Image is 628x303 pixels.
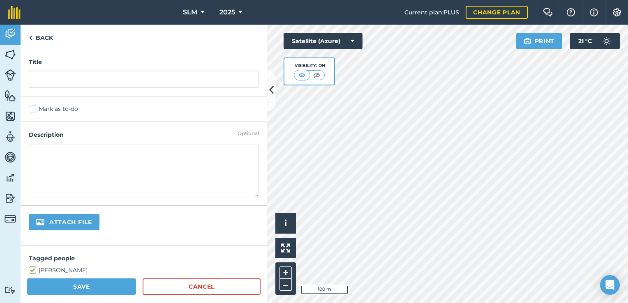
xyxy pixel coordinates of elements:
[5,151,16,163] img: svg+xml;base64,PD94bWwgdmVyc2lvbj0iMS4wIiBlbmNvZGluZz0idXRmLTgiPz4KPCEtLSBHZW5lcmF0b3I6IEFkb2JlIE...
[27,278,136,295] button: Save
[29,57,259,67] h4: Title
[5,69,16,81] img: svg+xml;base64,PD94bWwgdmVyc2lvbj0iMS4wIiBlbmNvZGluZz0idXRmLTgiPz4KPCEtLSBHZW5lcmF0b3I6IEFkb2JlIE...
[5,213,16,225] img: svg+xml;base64,PD94bWwgdmVyc2lvbj0iMS4wIiBlbmNvZGluZz0idXRmLTgiPz4KPCEtLSBHZW5lcmF0b3I6IEFkb2JlIE...
[294,62,325,69] div: Visibility: On
[5,172,16,184] img: svg+xml;base64,PD94bWwgdmVyc2lvbj0iMS4wIiBlbmNvZGluZz0idXRmLTgiPz4KPCEtLSBHZW5lcmF0b3I6IEFkb2JlIE...
[466,6,528,19] a: Change plan
[284,33,362,49] button: Satellite (Azure)
[29,130,259,139] h4: Description
[5,90,16,102] img: svg+xml;base64,PHN2ZyB4bWxucz0iaHR0cDovL3d3dy53My5vcmcvMjAwMC9zdmciIHdpZHRoPSI1NiIgaGVpZ2h0PSI2MC...
[5,28,16,40] img: svg+xml;base64,PD94bWwgdmVyc2lvbj0iMS4wIiBlbmNvZGluZz0idXRmLTgiPz4KPCEtLSBHZW5lcmF0b3I6IEFkb2JlIE...
[143,278,261,295] a: Cancel
[21,25,61,49] a: Back
[524,36,531,46] img: svg+xml;base64,PHN2ZyB4bWxucz0iaHR0cDovL3d3dy53My5vcmcvMjAwMC9zdmciIHdpZHRoPSIxOSIgaGVpZ2h0PSIyNC...
[5,192,16,204] img: svg+xml;base64,PD94bWwgdmVyc2lvbj0iMS4wIiBlbmNvZGluZz0idXRmLTgiPz4KPCEtLSBHZW5lcmF0b3I6IEFkb2JlIE...
[312,71,322,79] img: svg+xml;base64,PHN2ZyB4bWxucz0iaHR0cDovL3d3dy53My5vcmcvMjAwMC9zdmciIHdpZHRoPSI1MCIgaGVpZ2h0PSI0MC...
[29,266,259,275] label: [PERSON_NAME]
[590,7,598,17] img: svg+xml;base64,PHN2ZyB4bWxucz0iaHR0cDovL3d3dy53My5vcmcvMjAwMC9zdmciIHdpZHRoPSIxNyIgaGVpZ2h0PSIxNy...
[578,33,592,49] span: 21 ° C
[29,105,259,113] label: Mark as to-do
[600,275,620,295] div: Open Intercom Messenger
[238,130,259,137] div: Optional
[29,33,32,43] img: svg+xml;base64,PHN2ZyB4bWxucz0iaHR0cDovL3d3dy53My5vcmcvMjAwMC9zdmciIHdpZHRoPSI5IiBoZWlnaHQ9IjI0Ii...
[279,266,292,279] button: +
[5,110,16,122] img: svg+xml;base64,PHN2ZyB4bWxucz0iaHR0cDovL3d3dy53My5vcmcvMjAwMC9zdmciIHdpZHRoPSI1NiIgaGVpZ2h0PSI2MC...
[281,243,290,252] img: Four arrows, one pointing top left, one top right, one bottom right and the last bottom left
[8,6,21,19] img: fieldmargin Logo
[5,286,16,294] img: svg+xml;base64,PD94bWwgdmVyc2lvbj0iMS4wIiBlbmNvZGluZz0idXRmLTgiPz4KPCEtLSBHZW5lcmF0b3I6IEFkb2JlIE...
[5,131,16,143] img: svg+xml;base64,PD94bWwgdmVyc2lvbj0iMS4wIiBlbmNvZGluZz0idXRmLTgiPz4KPCEtLSBHZW5lcmF0b3I6IEFkb2JlIE...
[279,279,292,291] button: –
[570,33,620,49] button: 21 °C
[612,8,622,16] img: A cog icon
[275,213,296,234] button: i
[284,218,287,228] span: i
[404,8,459,17] span: Current plan : PLUS
[516,33,562,49] button: Print
[29,254,259,263] h4: Tagged people
[566,8,576,16] img: A question mark icon
[543,8,553,16] img: Two speech bubbles overlapping with the left bubble in the forefront
[5,48,16,61] img: svg+xml;base64,PHN2ZyB4bWxucz0iaHR0cDovL3d3dy53My5vcmcvMjAwMC9zdmciIHdpZHRoPSI1NiIgaGVpZ2h0PSI2MC...
[183,7,197,17] span: SLM
[219,7,235,17] span: 2025
[297,71,307,79] img: svg+xml;base64,PHN2ZyB4bWxucz0iaHR0cDovL3d3dy53My5vcmcvMjAwMC9zdmciIHdpZHRoPSI1MCIgaGVpZ2h0PSI0MC...
[598,33,615,49] img: svg+xml;base64,PD94bWwgdmVyc2lvbj0iMS4wIiBlbmNvZGluZz0idXRmLTgiPz4KPCEtLSBHZW5lcmF0b3I6IEFkb2JlIE...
